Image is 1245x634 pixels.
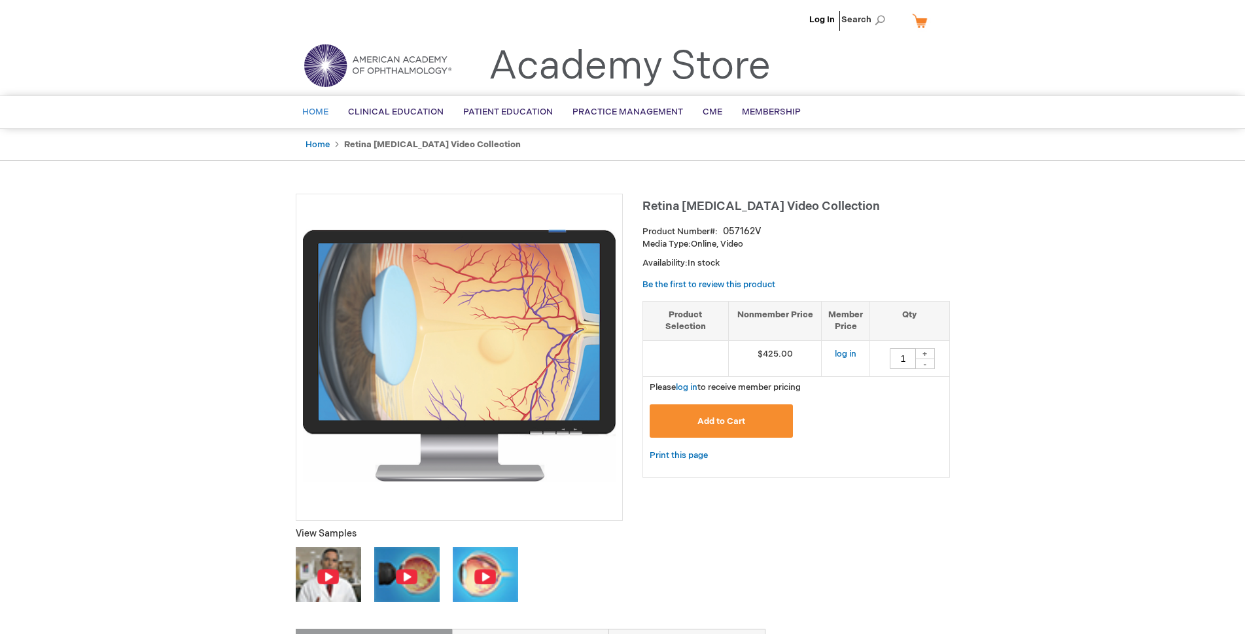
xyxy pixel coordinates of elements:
div: + [915,348,935,359]
span: Patient Education [463,107,553,117]
img: iocn_play.png [474,569,497,585]
strong: Product Number [642,226,718,237]
span: In stock [688,258,720,268]
a: Home [306,139,330,150]
img: Click to view [374,547,440,601]
span: Add to Cart [697,416,745,427]
th: Product Selection [643,301,729,340]
th: Nonmember Price [728,301,822,340]
img: iocn_play.png [317,569,340,585]
strong: Media Type: [642,239,691,249]
img: Click to view [296,547,361,601]
td: $425.00 [728,340,822,376]
th: Member Price [822,301,870,340]
p: View Samples [296,527,623,540]
a: Academy Store [489,43,771,90]
p: Availability: [642,257,950,270]
div: - [915,359,935,369]
div: 057162V [723,225,761,238]
a: log in [676,382,697,393]
strong: Retina [MEDICAL_DATA] Video Collection [344,139,521,150]
img: Click to view [453,547,518,601]
a: Be the first to review this product [642,279,775,290]
span: Retina [MEDICAL_DATA] Video Collection [642,200,880,213]
span: Clinical Education [348,107,444,117]
a: Log In [809,14,835,25]
span: Home [302,107,328,117]
span: Search [841,7,891,33]
span: Please to receive member pricing [650,382,801,393]
span: Practice Management [572,107,683,117]
p: Online, Video [642,238,950,251]
th: Qty [870,301,949,340]
a: Print this page [650,448,708,464]
button: Add to Cart [650,404,794,438]
span: Membership [742,107,801,117]
span: CME [703,107,722,117]
input: Qty [890,348,916,369]
a: log in [835,349,856,359]
img: Retina Patient Education Video Collection [303,230,616,482]
img: iocn_play.png [395,569,418,585]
